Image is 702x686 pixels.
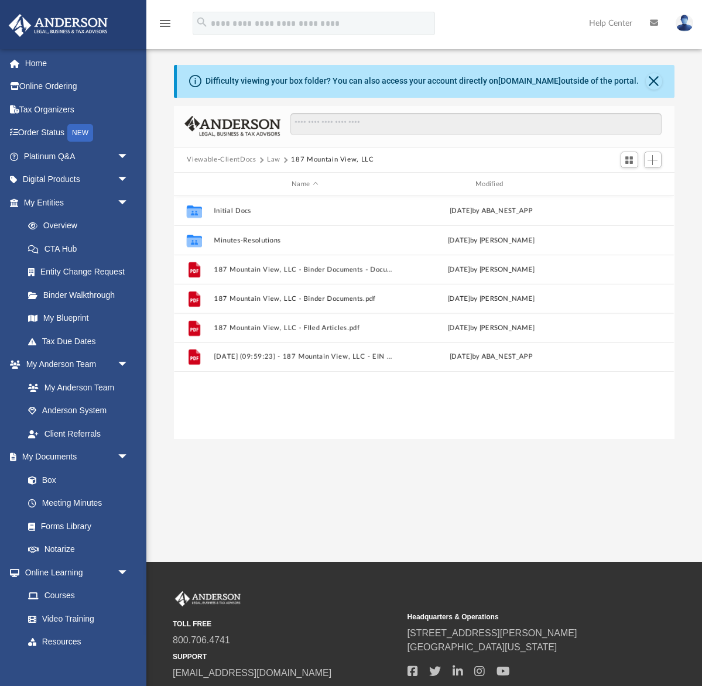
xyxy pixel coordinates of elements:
a: Entity Change Request [16,260,146,284]
span: arrow_drop_down [117,145,141,169]
a: Overview [16,214,146,238]
a: Tax Due Dates [16,330,146,353]
div: [DATE] by [PERSON_NAME] [400,323,582,334]
div: Modified [400,179,582,190]
button: Close [646,73,662,90]
a: Resources [16,630,141,654]
div: Name [214,179,395,190]
a: Tax Organizers [8,98,146,121]
a: Courses [16,584,141,608]
div: [DATE] by [PERSON_NAME] [400,235,582,246]
a: My Anderson Team [16,376,135,399]
a: Notarize [16,538,141,561]
div: id [179,179,208,190]
a: Order StatusNEW [8,121,146,145]
img: Anderson Advisors Platinum Portal [5,14,111,37]
div: grid [174,196,674,439]
i: search [196,16,208,29]
a: [DOMAIN_NAME] [498,76,561,85]
input: Search files and folders [290,113,661,135]
a: CTA Hub [16,237,146,260]
a: [GEOGRAPHIC_DATA][US_STATE] [407,642,557,652]
a: [STREET_ADDRESS][PERSON_NAME] [407,628,577,638]
img: User Pic [676,15,693,32]
small: SUPPORT [173,651,399,662]
a: Box [16,468,135,492]
a: menu [158,22,172,30]
div: [DATE] by ABA_NEST_APP [400,206,582,217]
button: Law [267,155,280,165]
button: Add [644,152,662,168]
div: NEW [67,124,93,142]
a: My Anderson Teamarrow_drop_down [8,353,141,376]
a: Client Referrals [16,422,141,445]
div: [DATE] by [PERSON_NAME] [400,265,582,275]
a: Online Learningarrow_drop_down [8,561,141,584]
a: Platinum Q&Aarrow_drop_down [8,145,146,168]
a: 800.706.4741 [173,635,230,645]
button: Viewable-ClientDocs [187,155,256,165]
button: [DATE] (09:59:23) - 187 Mountain View, LLC - EIN Letter from IRS.pdf [214,354,396,361]
a: My Documentsarrow_drop_down [8,445,141,469]
small: TOLL FREE [173,619,399,629]
div: id [587,179,669,190]
a: [EMAIL_ADDRESS][DOMAIN_NAME] [173,668,331,678]
a: Anderson System [16,399,141,423]
a: Home [8,52,146,75]
button: 187 Mountain View, LLC - Binder Documents.pdf [214,295,396,303]
span: arrow_drop_down [117,561,141,585]
a: Online Ordering [8,75,146,98]
span: arrow_drop_down [117,191,141,215]
button: 187 Mountain View, LLC - Binder Documents - DocuSigned.pdf [214,266,396,273]
span: arrow_drop_down [117,168,141,192]
button: Switch to Grid View [621,152,638,168]
a: Forms Library [16,514,135,538]
button: Initial Docs [214,207,396,215]
div: Difficulty viewing your box folder? You can also access your account directly on outside of the p... [206,75,639,87]
div: [DATE] by ABA_NEST_APP [400,352,582,363]
button: 187 Mountain View, LLC - FIled Articles.pdf [214,324,396,332]
a: Video Training [16,607,135,630]
a: Digital Productsarrow_drop_down [8,168,146,191]
button: Minutes-Resolutions [214,236,396,244]
div: [DATE] by [PERSON_NAME] [400,294,582,304]
i: menu [158,16,172,30]
span: arrow_drop_down [117,353,141,377]
a: My Entitiesarrow_drop_down [8,191,146,214]
span: arrow_drop_down [117,445,141,469]
small: Headquarters & Operations [407,612,634,622]
a: Binder Walkthrough [16,283,146,307]
a: My Blueprint [16,307,141,330]
button: 187 Mountain View, LLC [291,155,374,165]
a: Meeting Minutes [16,492,141,515]
img: Anderson Advisors Platinum Portal [173,591,243,606]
